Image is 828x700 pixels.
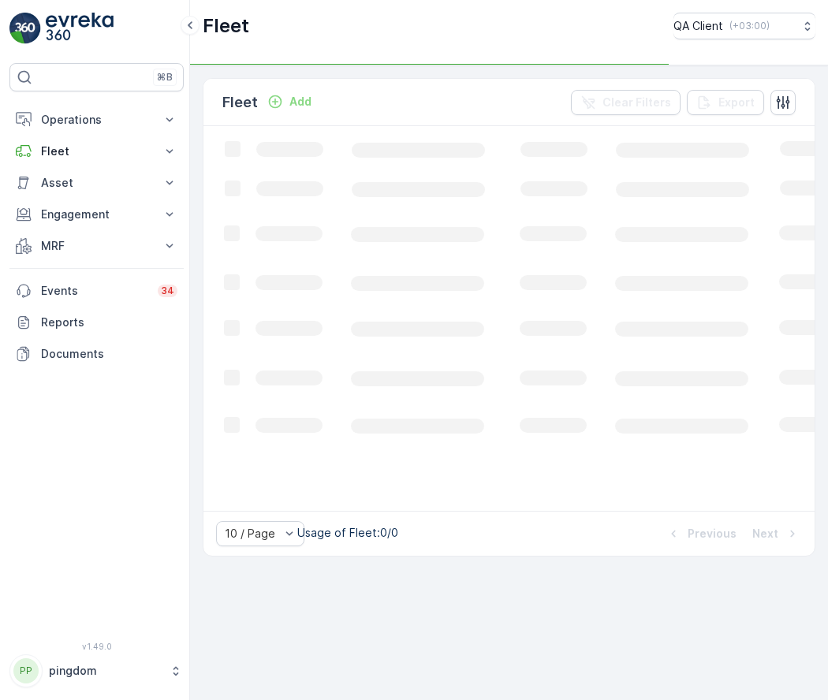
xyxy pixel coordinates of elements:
[13,658,39,683] div: PP
[9,13,41,44] img: logo
[46,13,114,44] img: logo_light-DOdMpM7g.png
[41,175,152,191] p: Asset
[161,285,174,297] p: 34
[688,526,737,542] p: Previous
[9,104,184,136] button: Operations
[9,230,184,262] button: MRF
[673,13,815,39] button: QA Client(+03:00)
[673,18,723,34] p: QA Client
[41,143,152,159] p: Fleet
[41,238,152,254] p: MRF
[289,94,311,110] p: Add
[9,199,184,230] button: Engagement
[729,20,770,32] p: ( +03:00 )
[222,91,258,114] p: Fleet
[9,275,184,307] a: Events34
[602,95,671,110] p: Clear Filters
[718,95,755,110] p: Export
[41,112,152,128] p: Operations
[41,346,177,362] p: Documents
[157,71,173,84] p: ⌘B
[261,92,318,111] button: Add
[41,315,177,330] p: Reports
[664,524,738,543] button: Previous
[751,524,802,543] button: Next
[41,283,148,299] p: Events
[9,338,184,370] a: Documents
[9,167,184,199] button: Asset
[687,90,764,115] button: Export
[9,136,184,167] button: Fleet
[49,663,162,679] p: pingdom
[9,307,184,338] a: Reports
[297,525,398,541] p: Usage of Fleet : 0/0
[9,642,184,651] span: v 1.49.0
[752,526,778,542] p: Next
[571,90,681,115] button: Clear Filters
[9,654,184,687] button: PPpingdom
[203,13,249,39] p: Fleet
[41,207,152,222] p: Engagement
